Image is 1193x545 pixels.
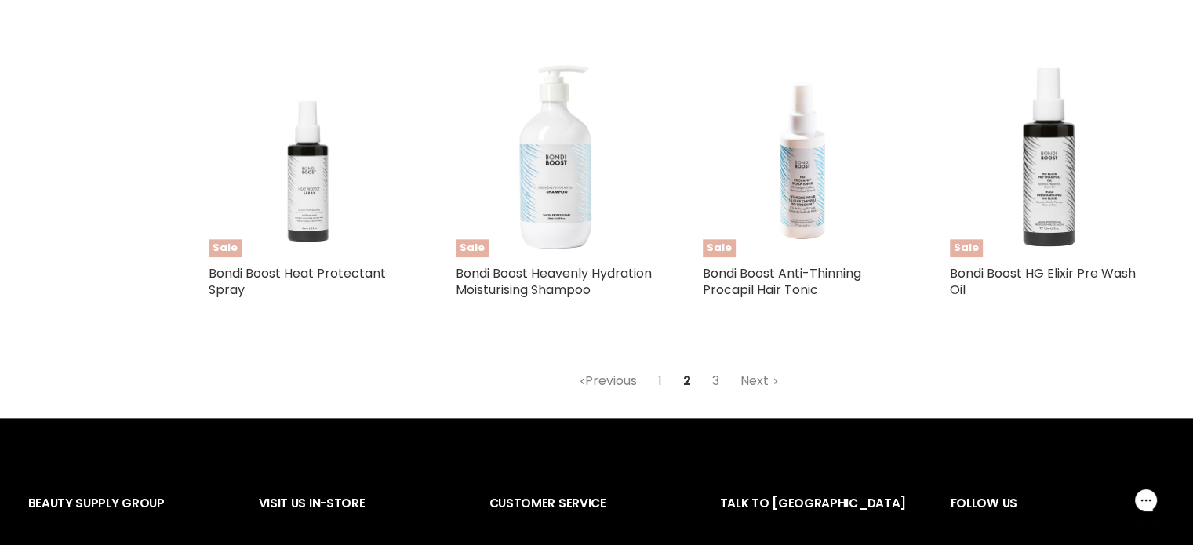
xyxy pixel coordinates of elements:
a: Bondi Boost Heat Protectant Spray [209,264,386,299]
a: 1 [649,367,671,395]
span: Sale [456,239,489,257]
img: Bondi Boost Heavenly Hydration Moisturising Shampoo [456,57,656,257]
a: 3 [704,367,728,395]
a: Next [732,367,787,395]
span: Sale [703,239,736,257]
iframe: Gorgias live chat messenger [1115,471,1177,529]
a: Bondi Boost HG Elixir Pre Wash OilSale [950,57,1150,257]
img: Bondi Boost Heat Protectant Spray [209,57,409,257]
a: Bondi Boost Anti-Thinning Procapil Hair Tonic [703,264,861,299]
span: Sale [209,239,242,257]
a: Bondi Boost Heavenly Hydration Moisturising Shampoo [456,264,652,299]
span: Sale [950,239,983,257]
img: Bondi Boost HG Elixir Pre Wash Oil [950,57,1150,257]
a: Bondi Boost HG Elixir Pre Wash Oil [950,264,1136,299]
img: Bondi Boost Anti-Thinning Procapil Hair Tonic [703,57,903,257]
a: Bondi Boost Heat Protectant SpraySale [209,57,409,257]
a: Bondi Boost Heavenly Hydration Moisturising ShampooSale [456,57,656,257]
span: 2 [675,367,700,395]
a: Bondi Boost Anti-Thinning Procapil Hair TonicSale [703,57,903,257]
a: Previous [570,367,646,395]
